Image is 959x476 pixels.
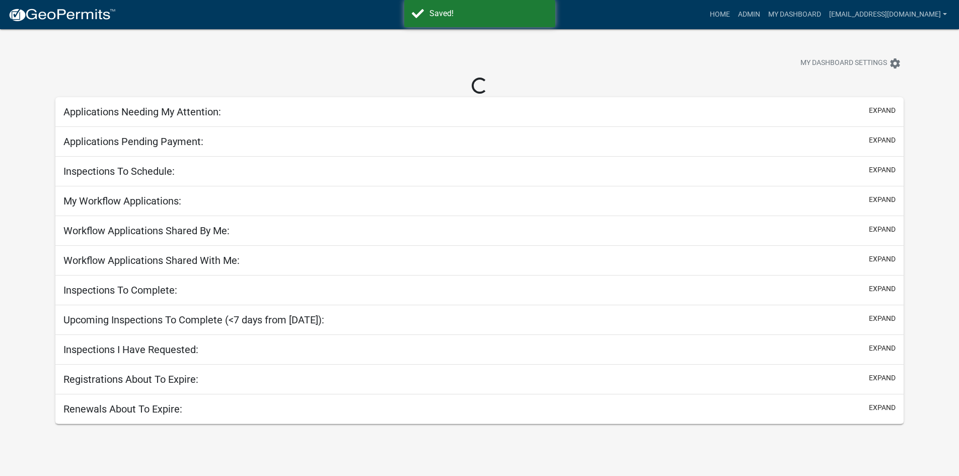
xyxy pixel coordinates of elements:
i: settings [889,57,901,70]
span: My Dashboard Settings [800,57,887,70]
a: [EMAIL_ADDRESS][DOMAIN_NAME] [825,5,951,24]
button: expand [869,402,896,413]
button: expand [869,105,896,116]
h5: Inspections To Schedule: [63,165,175,177]
div: Saved! [429,8,548,20]
h5: Applications Needing My Attention: [63,106,221,118]
h5: Renewals About To Expire: [63,403,182,415]
h5: Registrations About To Expire: [63,373,198,385]
h5: Inspections I Have Requested: [63,344,198,356]
button: expand [869,313,896,324]
h5: Upcoming Inspections To Complete (<7 days from [DATE]): [63,314,324,326]
a: My Dashboard [764,5,825,24]
h5: Workflow Applications Shared By Me: [63,225,230,237]
button: expand [869,224,896,235]
h5: My Workflow Applications: [63,195,181,207]
button: expand [869,135,896,146]
button: expand [869,284,896,294]
button: expand [869,165,896,175]
a: Admin [734,5,764,24]
button: expand [869,194,896,205]
button: My Dashboard Settingssettings [792,53,909,73]
button: expand [869,254,896,264]
button: expand [869,343,896,354]
h5: Workflow Applications Shared With Me: [63,254,240,266]
button: expand [869,373,896,383]
a: Home [706,5,734,24]
h5: Inspections To Complete: [63,284,177,296]
h5: Applications Pending Payment: [63,135,203,148]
